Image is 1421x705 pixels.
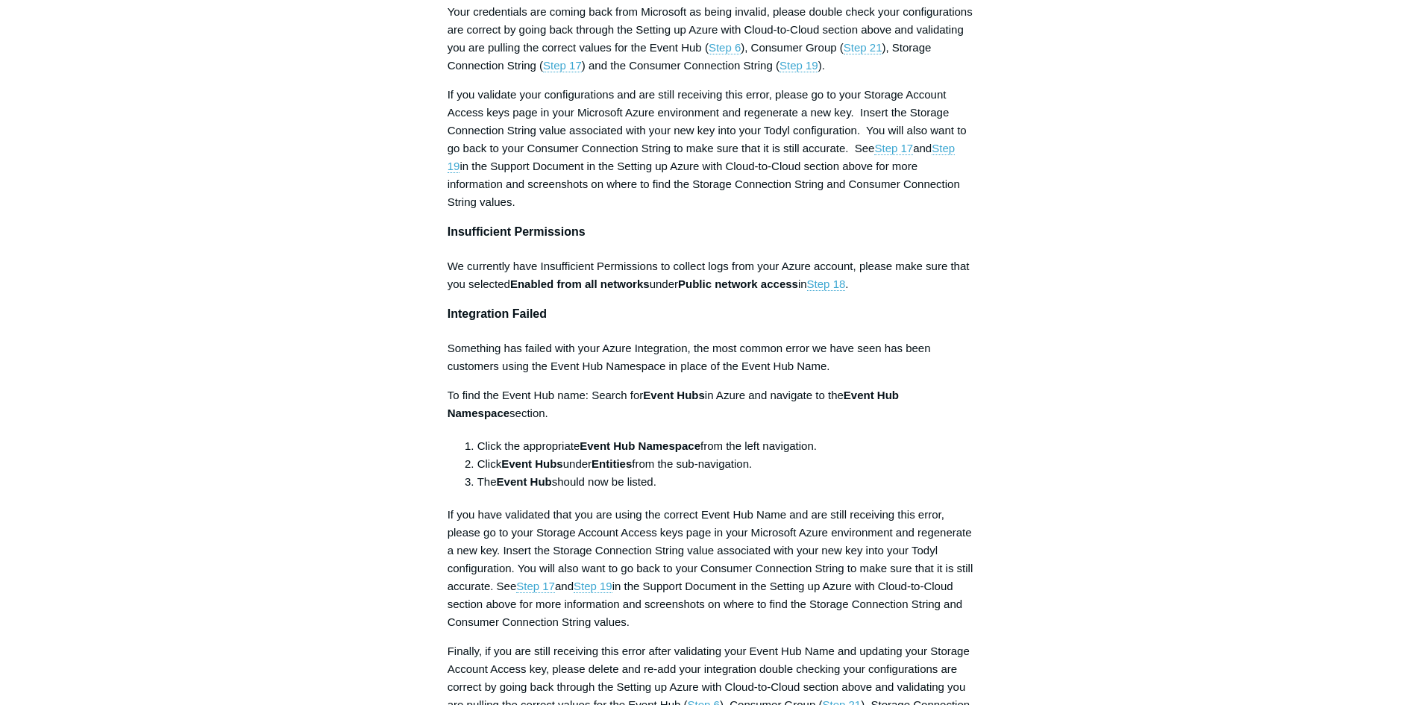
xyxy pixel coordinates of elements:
p: We currently have Insufficient Permissions to collect logs from your Azure account, please make s... [448,257,974,293]
li: Click under from the sub-navigation. [477,455,974,473]
strong: Event Hubs [643,389,705,401]
strong: Event Hub Namespace [580,439,700,452]
a: Step 19 [779,59,818,72]
a: Step 19 [574,580,612,593]
p: Something has failed with your Azure Integration, the most common error we have seen has been cus... [448,339,974,375]
a: Step 17 [516,580,555,593]
strong: Integration Failed [448,307,547,320]
a: Step 18 [807,278,846,291]
a: Step 17 [543,59,582,72]
p: Your credentials are coming back from Microsoft as being invalid, please double check your config... [448,3,974,75]
strong: Entities [592,457,632,470]
strong: Event Hubs [501,457,563,470]
p: If you validate your configurations and are still receiving this error, please go to your Storage... [448,86,974,211]
a: Step 17 [874,142,913,155]
strong: Public network access [678,278,798,290]
strong: Insufficient Permissions [448,225,586,238]
p: To find the Event Hub name: Search for in Azure and navigate to the section. [448,386,974,422]
li: The should now be listed. [477,473,974,491]
strong: Enabled from all networks [510,278,650,290]
a: Step 21 [844,41,882,54]
strong: Event Hub [497,475,552,488]
li: Click the appropriate from the left navigation. [477,437,974,455]
p: If you have validated that you are using the correct Event Hub Name and are still receiving this ... [448,506,974,631]
a: Step 6 [709,41,741,54]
